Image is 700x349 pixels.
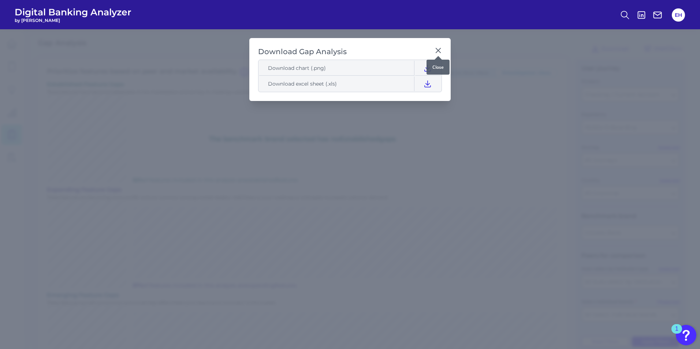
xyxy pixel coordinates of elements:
button: Open Resource Center, 1 new notification [676,325,696,345]
span: by [PERSON_NAME] [15,18,131,23]
span: Digital Banking Analyzer [15,7,131,18]
div: Close [427,60,450,75]
div: 1 [675,329,678,338]
td: Download chart (.png) [259,61,414,76]
td: Download excel sheet (.xls) [259,76,414,91]
h2: Download Gap Analysis [258,47,432,57]
button: EH [672,8,685,22]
